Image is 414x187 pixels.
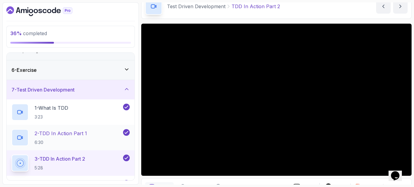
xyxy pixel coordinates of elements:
[12,86,75,93] h3: 7 - Test Driven Development
[12,129,130,146] button: 2-TDD In Action Part 16:30
[10,30,47,36] span: completed
[35,130,87,137] p: 2 - TDD In Action Part 1
[7,80,135,99] button: 7-Test Driven Development
[389,163,408,181] iframe: chat widget
[35,155,85,162] p: 3 - TDD In Action Part 2
[12,104,130,121] button: 1-What Is TDD3:23
[232,3,280,10] p: TDD In Action Part 2
[35,165,85,171] p: 5:28
[35,139,87,145] p: 6:30
[6,6,86,16] a: Dashboard
[12,155,130,172] button: 3-TDD In Action Part 25:28
[35,104,68,112] p: 1 - What Is TDD
[35,114,68,120] p: 3:23
[10,30,22,36] span: 36 %
[12,66,37,74] h3: 6 - Exercise
[141,24,412,176] iframe: 3 - TDD In Action Part 2
[167,3,225,10] p: Test Driven Development
[7,60,135,80] button: 6-Exercise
